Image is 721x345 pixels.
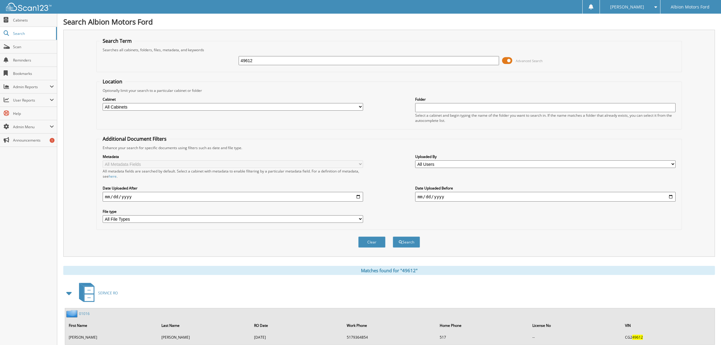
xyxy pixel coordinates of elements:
[103,192,363,202] input: start
[66,310,79,317] img: folder2.png
[100,38,135,44] legend: Search Term
[158,332,250,342] td: [PERSON_NAME]
[415,97,676,102] label: Folder
[415,192,676,202] input: end
[251,332,343,342] td: [DATE]
[103,154,363,159] label: Metadata
[622,332,714,342] td: CG2
[622,319,714,332] th: VIN
[13,58,54,63] span: Reminders
[13,138,54,143] span: Announcements
[13,111,54,116] span: Help
[344,332,436,342] td: 5179364854
[415,154,676,159] label: Uploaded By
[100,88,679,93] div: Optionally limit your search to a particular cabinet or folder
[103,209,363,214] label: File type
[251,319,343,332] th: RO Date
[632,335,643,340] span: 49612
[529,319,621,332] th: License No
[109,174,117,179] a: here
[415,113,676,123] div: Select a cabinet and begin typing the name of the folder you want to search in. If the name match...
[100,47,679,52] div: Searches all cabinets, folders, files, metadata, and keywords
[103,97,363,102] label: Cabinet
[6,3,51,11] img: scan123-logo-white.svg
[103,169,363,179] div: All metadata fields are searched by default. Select a cabinet with metadata to enable filtering b...
[13,31,53,36] span: Search
[100,136,170,142] legend: Additional Document Filters
[100,78,125,85] legend: Location
[13,124,50,129] span: Admin Menu
[671,5,709,9] span: Albion Motors Ford
[98,290,118,296] span: SERVICE RO
[103,186,363,191] label: Date Uploaded After
[13,44,54,49] span: Scan
[75,281,118,305] a: SERVICE RO
[63,266,715,275] div: Matches found for "49612"
[393,236,420,248] button: Search
[529,332,621,342] td: --
[415,186,676,191] label: Date Uploaded Before
[358,236,385,248] button: Clear
[100,145,679,150] div: Enhance your search for specific documents using filters such as date and file type.
[516,59,543,63] span: Advanced Search
[13,18,54,23] span: Cabinets
[50,138,55,143] div: 1
[344,319,436,332] th: Work Phone
[66,332,158,342] td: [PERSON_NAME]
[13,71,54,76] span: Bookmarks
[63,17,715,27] h1: Search Albion Motors Ford
[13,84,50,89] span: Admin Reports
[66,319,158,332] th: First Name
[13,98,50,103] span: User Reports
[437,332,529,342] td: 517
[610,5,644,9] span: [PERSON_NAME]
[79,311,90,316] a: 01016
[158,319,250,332] th: Last Name
[437,319,529,332] th: Home Phone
